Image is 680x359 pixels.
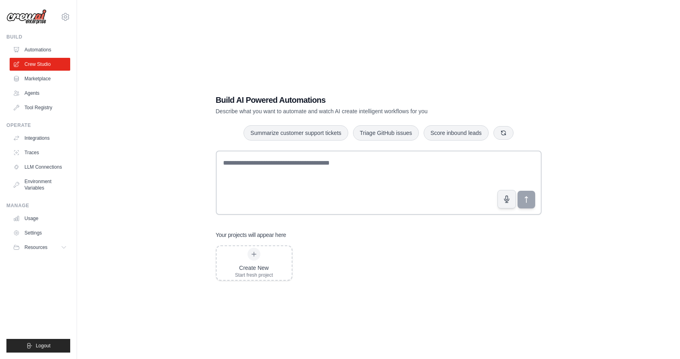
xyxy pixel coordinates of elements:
p: Describe what you want to automate and watch AI create intelligent workflows for you [216,107,485,115]
button: Resources [10,241,70,254]
button: Click to speak your automation idea [497,190,516,208]
button: Summarize customer support tickets [244,125,348,141]
button: Score inbound leads [424,125,489,141]
img: Logo [6,9,47,24]
a: Automations [10,43,70,56]
a: Integrations [10,132,70,145]
h3: Your projects will appear here [216,231,286,239]
div: Build [6,34,70,40]
a: Environment Variables [10,175,70,194]
div: Manage [6,202,70,209]
button: Get new suggestions [493,126,514,140]
a: Crew Studio [10,58,70,71]
span: Resources [24,244,47,251]
div: Operate [6,122,70,129]
span: Logout [36,343,51,349]
a: Agents [10,87,70,100]
button: Logout [6,339,70,353]
button: Triage GitHub issues [353,125,419,141]
div: Start fresh project [235,272,273,278]
a: Settings [10,226,70,239]
a: Marketplace [10,72,70,85]
a: Traces [10,146,70,159]
div: Create New [235,264,273,272]
a: LLM Connections [10,161,70,173]
a: Tool Registry [10,101,70,114]
h1: Build AI Powered Automations [216,94,485,106]
a: Usage [10,212,70,225]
